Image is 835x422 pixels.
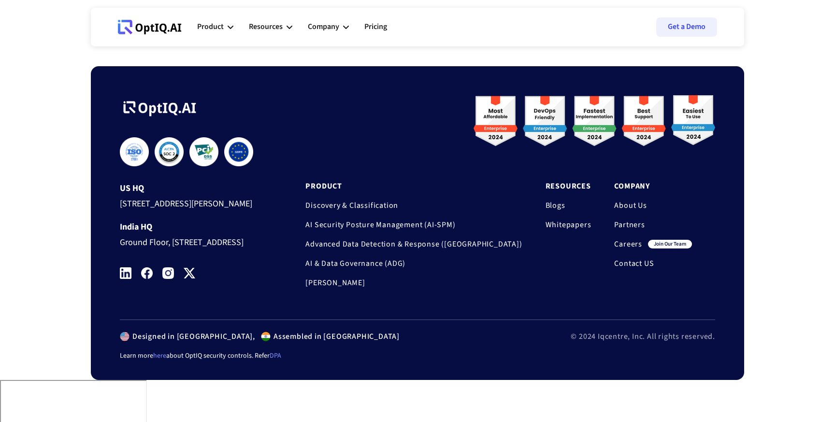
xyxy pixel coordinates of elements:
div: [STREET_ADDRESS][PERSON_NAME] [120,193,269,211]
a: Webflow Homepage [118,13,182,42]
a: Blogs [546,201,591,210]
a: Resources [546,181,591,191]
a: Advanced Data Detection & Response ([GEOGRAPHIC_DATA]) [305,239,522,249]
div: Learn more about OptIQ security controls. Refer [120,351,715,361]
a: Company [614,181,692,191]
a: Contact US [614,259,692,268]
a: Careers [614,239,642,249]
div: Ground Floor, [STREET_ADDRESS] [120,232,269,250]
div: Resources [249,20,283,33]
a: AI & Data Governance (ADG) [305,259,522,268]
div: US HQ [120,184,269,193]
a: Partners [614,220,692,230]
a: AI Security Posture Management (AI-SPM) [305,220,522,230]
div: Assembled in [GEOGRAPHIC_DATA] [271,332,400,341]
div: join our team [648,240,692,248]
a: Pricing [364,13,387,42]
div: © 2024 Iqcentre, Inc. All rights reserved. [571,332,715,341]
a: Whitepapers [546,220,591,230]
a: Discovery & Classification [305,201,522,210]
a: About Us [614,201,692,210]
div: Company [308,13,349,42]
div: Designed in [GEOGRAPHIC_DATA], [130,332,255,341]
div: Company [308,20,339,33]
div: Product [197,20,224,33]
a: here [153,351,166,361]
a: Get a Demo [656,17,717,37]
a: DPA [270,351,281,361]
div: Resources [249,13,292,42]
a: Product [305,181,522,191]
a: [PERSON_NAME] [305,278,522,288]
div: India HQ [120,222,269,232]
div: Product [197,13,233,42]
